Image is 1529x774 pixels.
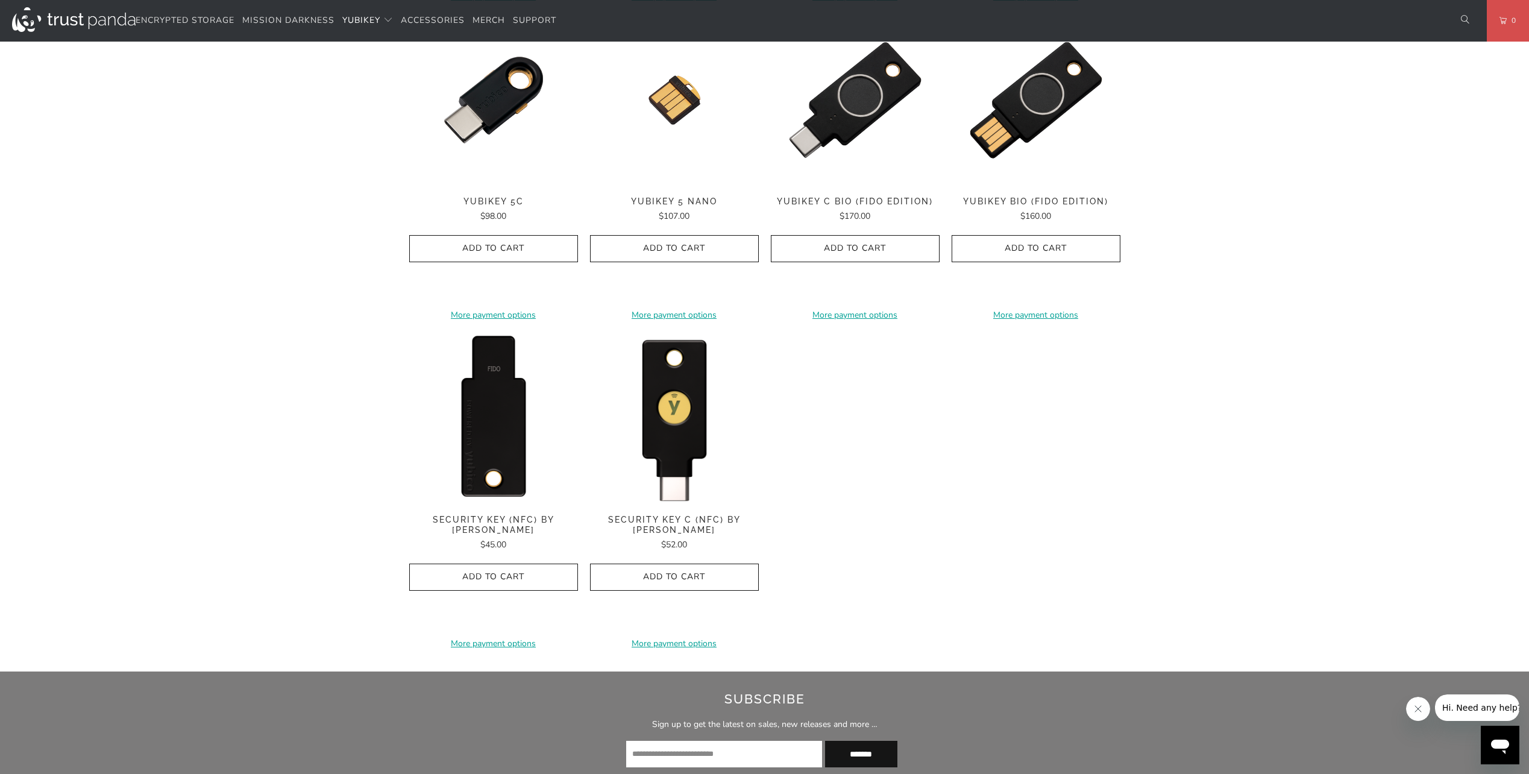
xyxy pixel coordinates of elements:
[952,309,1120,322] a: More payment options
[590,334,759,503] a: Security Key C (NFC) by Yubico - Trust Panda Security Key C (NFC) by Yubico - Trust Panda
[513,7,556,35] a: Support
[771,309,940,322] a: More payment options
[783,244,927,254] span: Add to Cart
[342,14,380,26] span: YubiKey
[305,718,1225,731] p: Sign up to get the latest on sales, new releases and more …
[952,16,1120,184] a: YubiKey Bio (FIDO Edition) - Trust Panda YubiKey Bio (FIDO Edition) - Trust Panda
[964,244,1108,254] span: Add to Cart
[242,14,334,26] span: Mission Darkness
[409,515,578,535] span: Security Key (NFC) by [PERSON_NAME]
[590,197,759,207] span: YubiKey 5 Nano
[305,690,1225,709] h2: Subscribe
[590,309,759,322] a: More payment options
[840,210,870,222] span: $170.00
[7,8,87,18] span: Hi. Need any help?
[1406,697,1430,721] iframe: Close message
[409,334,578,503] a: Security Key (NFC) by Yubico - Trust Panda Security Key (NFC) by Yubico - Trust Panda
[771,16,940,184] a: YubiKey C Bio (FIDO Edition) - Trust Panda YubiKey C Bio (FIDO Edition) - Trust Panda
[422,572,565,582] span: Add to Cart
[590,197,759,223] a: YubiKey 5 Nano $107.00
[513,14,556,26] span: Support
[771,16,940,184] img: YubiKey C Bio (FIDO Edition) - Trust Panda
[1020,210,1051,222] span: $160.00
[409,309,578,322] a: More payment options
[603,244,746,254] span: Add to Cart
[409,235,578,262] button: Add to Cart
[952,197,1120,207] span: YubiKey Bio (FIDO Edition)
[409,197,578,223] a: YubiKey 5C $98.00
[659,210,689,222] span: $107.00
[409,515,578,552] a: Security Key (NFC) by [PERSON_NAME] $45.00
[136,7,234,35] a: Encrypted Storage
[401,7,465,35] a: Accessories
[952,16,1120,184] img: YubiKey Bio (FIDO Edition) - Trust Panda
[342,7,393,35] summary: YubiKey
[136,7,556,35] nav: Translation missing: en.navigation.header.main_nav
[409,564,578,591] button: Add to Cart
[952,235,1120,262] button: Add to Cart
[771,197,940,207] span: YubiKey C Bio (FIDO Edition)
[409,16,578,184] a: YubiKey 5C - Trust Panda YubiKey 5C - Trust Panda
[409,334,578,503] img: Security Key (NFC) by Yubico - Trust Panda
[422,244,565,254] span: Add to Cart
[590,564,759,591] button: Add to Cart
[603,572,746,582] span: Add to Cart
[242,7,334,35] a: Mission Darkness
[590,515,759,535] span: Security Key C (NFC) by [PERSON_NAME]
[1481,726,1519,764] iframe: Button to launch messaging window
[590,515,759,552] a: Security Key C (NFC) by [PERSON_NAME] $52.00
[590,334,759,503] img: Security Key C (NFC) by Yubico - Trust Panda
[952,197,1120,223] a: YubiKey Bio (FIDO Edition) $160.00
[1435,694,1519,721] iframe: Message from company
[12,7,136,32] img: Trust Panda Australia
[409,637,578,650] a: More payment options
[590,16,759,184] a: YubiKey 5 Nano - Trust Panda YubiKey 5 Nano - Trust Panda
[771,197,940,223] a: YubiKey C Bio (FIDO Edition) $170.00
[771,235,940,262] button: Add to Cart
[590,16,759,184] img: YubiKey 5 Nano - Trust Panda
[590,235,759,262] button: Add to Cart
[590,637,759,650] a: More payment options
[661,539,687,550] span: $52.00
[401,14,465,26] span: Accessories
[473,14,505,26] span: Merch
[473,7,505,35] a: Merch
[480,539,506,550] span: $45.00
[409,197,578,207] span: YubiKey 5C
[409,16,578,184] img: YubiKey 5C - Trust Panda
[1507,14,1516,27] span: 0
[136,14,234,26] span: Encrypted Storage
[480,210,506,222] span: $98.00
